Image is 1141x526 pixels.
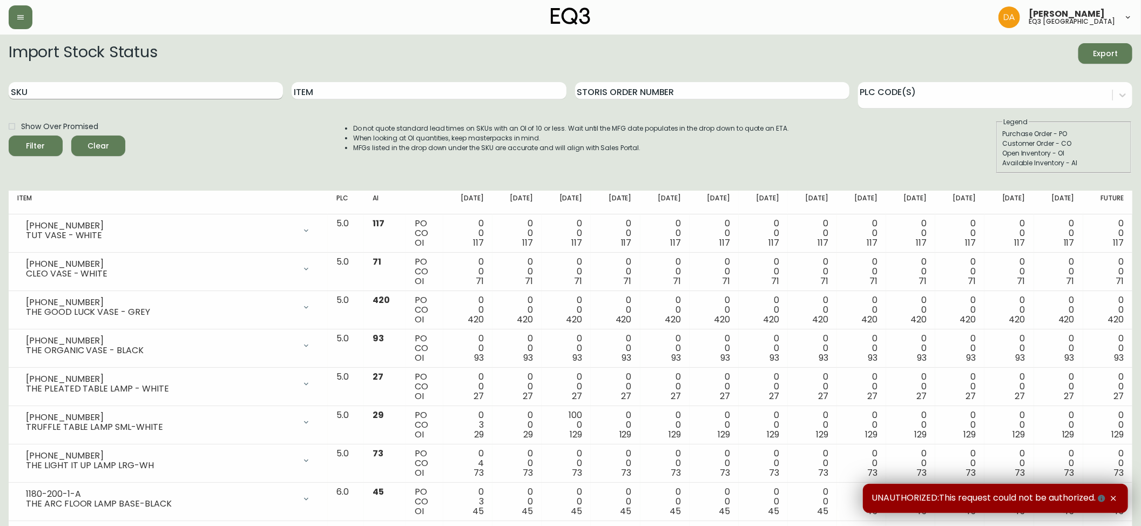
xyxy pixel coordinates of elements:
[415,410,435,440] div: PO CO
[1043,487,1075,516] div: 0 0
[846,295,877,325] div: 0 0
[1043,372,1075,401] div: 0 0
[917,352,927,364] span: 93
[1002,158,1125,168] div: Available Inventory - AI
[415,390,424,402] span: OI
[415,467,424,479] span: OI
[550,449,582,478] div: 0 0
[624,275,632,287] span: 71
[739,191,788,214] th: [DATE]
[26,451,295,461] div: [PHONE_NUMBER]
[1043,410,1075,440] div: 0 0
[747,372,779,401] div: 0 0
[670,237,681,249] span: 117
[895,410,927,440] div: 0 0
[501,487,533,516] div: 0 0
[26,307,295,317] div: THE GOOD LUCK VASE - GREY
[26,374,295,384] div: [PHONE_NUMBER]
[353,133,789,143] li: When looking at OI quantities, keep masterpacks in mind.
[747,410,779,440] div: 0 0
[26,499,295,509] div: THE ARC FLOOR LAMP BASE-BLACK
[328,406,364,444] td: 5.0
[501,449,533,478] div: 0 0
[373,255,381,268] span: 71
[846,372,877,401] div: 0 0
[364,191,406,214] th: AI
[1062,428,1075,441] span: 129
[353,124,789,133] li: Do not quote standard lead times on SKUs with an OI of 10 or less. Wait until the MFG date popula...
[649,219,681,248] div: 0 0
[796,219,828,248] div: 0 0
[993,449,1025,478] div: 0 0
[1092,372,1124,401] div: 0 0
[673,275,681,287] span: 71
[1092,219,1124,248] div: 0 0
[1083,191,1132,214] th: Future
[474,390,484,402] span: 27
[669,428,681,441] span: 129
[550,295,582,325] div: 0 0
[501,372,533,401] div: 0 0
[566,313,583,326] span: 420
[616,313,632,326] span: 420
[452,219,484,248] div: 0 0
[698,295,730,325] div: 0 0
[9,136,63,156] button: Filter
[649,372,681,401] div: 0 0
[846,257,877,286] div: 0 0
[769,467,779,479] span: 73
[501,410,533,440] div: 0 0
[26,269,295,279] div: CLEO VASE - WHITE
[796,372,828,401] div: 0 0
[698,257,730,286] div: 0 0
[26,384,295,394] div: THE PLEATED TABLE LAMP - WHITE
[895,295,927,325] div: 0 0
[812,313,828,326] span: 420
[17,257,319,281] div: [PHONE_NUMBER]CLEO VASE - WHITE
[796,449,828,478] div: 0 0
[818,237,828,249] span: 117
[867,467,877,479] span: 73
[796,257,828,286] div: 0 0
[649,334,681,363] div: 0 0
[17,334,319,358] div: [PHONE_NUMBER]THE ORGANIC VASE - BLACK
[599,334,631,363] div: 0 0
[373,332,384,345] span: 93
[599,487,631,516] div: 0 0
[714,313,730,326] span: 420
[353,143,789,153] li: MFGs listed in the drop down under the SKU are accurate and will align with Sales Portal.
[328,368,364,406] td: 5.0
[964,428,976,441] span: 129
[671,467,681,479] span: 73
[1043,449,1075,478] div: 0 0
[747,295,779,325] div: 0 0
[415,313,424,326] span: OI
[468,313,484,326] span: 420
[649,449,681,478] div: 0 0
[373,217,384,230] span: 117
[474,428,484,441] span: 29
[916,467,927,479] span: 73
[373,485,384,498] span: 45
[415,449,435,478] div: PO CO
[415,334,435,363] div: PO CO
[1111,428,1124,441] span: 129
[935,191,984,214] th: [DATE]
[71,136,125,156] button: Clear
[665,313,681,326] span: 420
[1015,467,1025,479] span: 73
[690,191,739,214] th: [DATE]
[1108,313,1124,326] span: 420
[944,257,976,286] div: 0 0
[26,139,45,153] div: Filter
[523,428,533,441] span: 29
[993,372,1025,401] div: 0 0
[820,275,828,287] span: 71
[966,390,976,402] span: 27
[17,449,319,473] div: [PHONE_NUMBER]THE LIGHT IT UP LAMP LRG-WH
[796,487,828,516] div: 0 0
[550,257,582,286] div: 0 0
[328,253,364,291] td: 5.0
[771,275,779,287] span: 71
[415,237,424,249] span: OI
